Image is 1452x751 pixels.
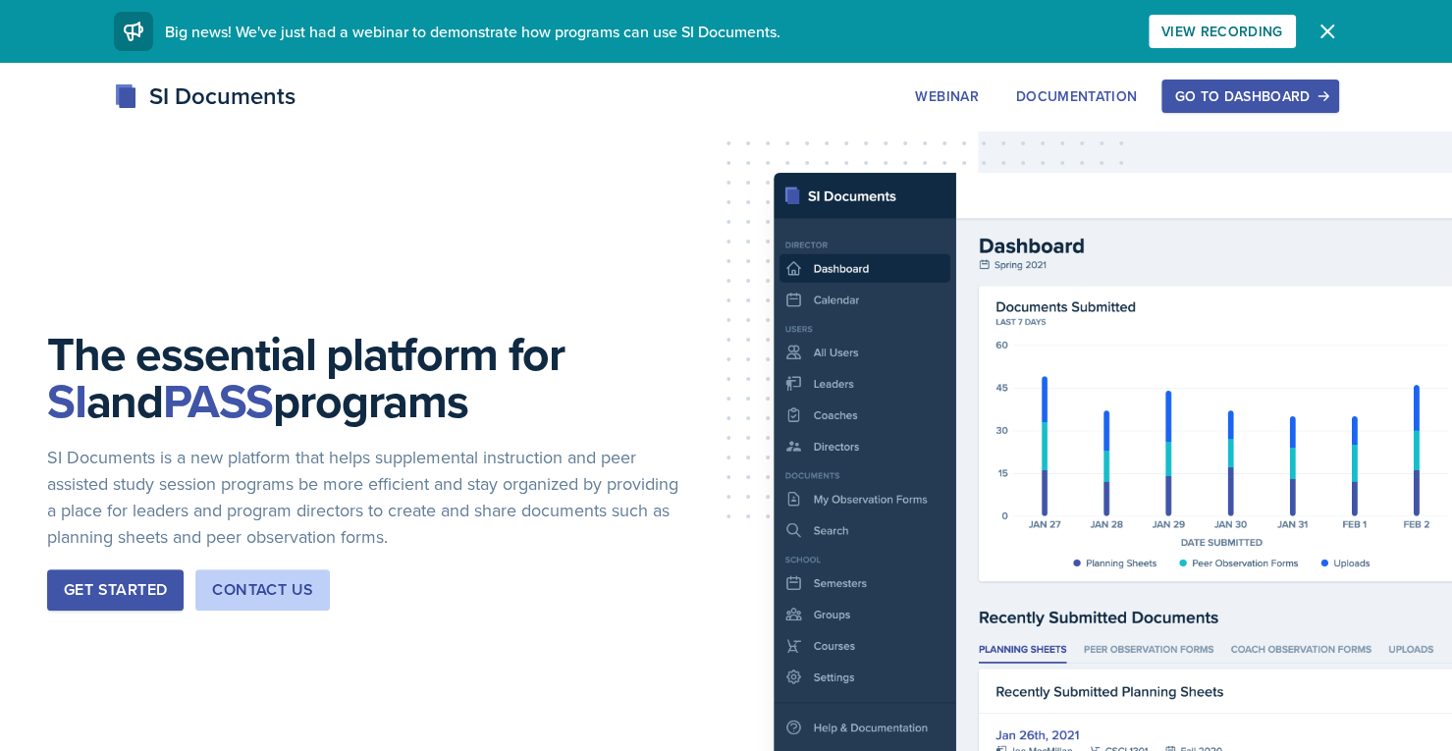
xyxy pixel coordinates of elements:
div: Webinar [915,88,978,104]
button: Webinar [902,80,991,113]
span: Big news! We've just had a webinar to demonstrate how programs can use SI Documents. [165,21,780,42]
div: Go to Dashboard [1174,88,1325,104]
button: Go to Dashboard [1161,80,1338,113]
button: Get Started [47,569,184,611]
div: SI Documents [114,79,296,114]
div: Documentation [1016,88,1138,104]
div: View Recording [1161,24,1283,39]
button: Documentation [1003,80,1151,113]
div: Get Started [64,578,167,602]
button: View Recording [1149,15,1296,48]
div: Contact Us [212,578,313,602]
button: Contact Us [195,569,330,611]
